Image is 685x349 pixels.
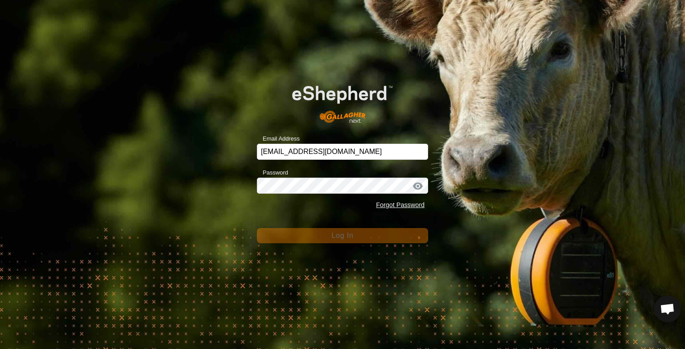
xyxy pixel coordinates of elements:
[376,201,425,208] a: Forgot Password
[257,168,288,177] label: Password
[257,134,300,143] label: Email Address
[257,228,428,243] button: Log In
[257,144,428,160] input: Email Address
[274,71,411,130] img: E-shepherd Logo
[331,232,353,239] span: Log In
[654,295,681,322] div: Open chat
